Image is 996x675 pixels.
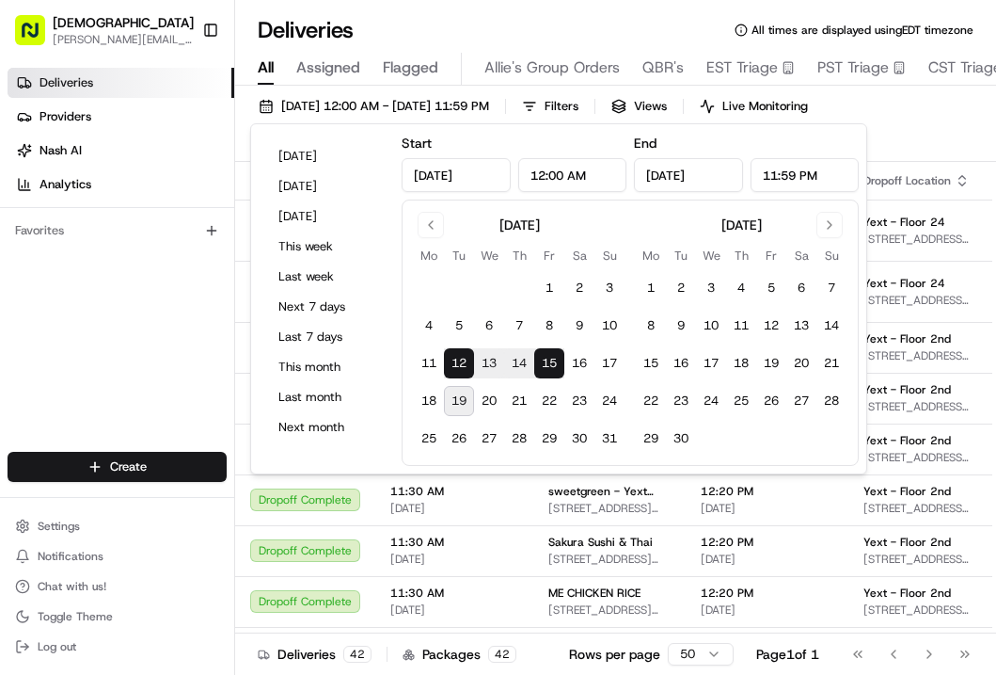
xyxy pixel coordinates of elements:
button: 14 [504,348,534,378]
a: 💻API Documentation [151,265,309,299]
button: [DEMOGRAPHIC_DATA] [53,13,194,32]
span: EST Triage [706,56,778,79]
button: Filters [514,93,587,120]
button: [DATE] [270,203,383,230]
span: Filters [545,98,578,115]
button: 23 [666,386,696,416]
span: [STREET_ADDRESS][PERSON_NAME][US_STATE] [548,552,671,567]
th: Tuesday [666,246,696,265]
span: [DATE] [701,603,833,618]
th: Sunday [594,246,624,265]
div: We're available if you need us! [64,199,238,214]
span: [STREET_ADDRESS][US_STATE] [863,348,970,363]
label: End [634,135,656,152]
span: 12:20 PM [701,535,833,550]
button: Toggle Theme [8,603,227,630]
span: Settings [38,519,80,534]
span: Flagged [383,56,438,79]
span: [STREET_ADDRESS][US_STATE] [863,552,970,567]
button: Go to previous month [418,212,444,238]
span: All [258,56,274,79]
button: 6 [474,311,504,341]
a: Deliveries [8,68,234,98]
button: 3 [594,273,624,303]
button: 2 [564,273,594,303]
span: PST Triage [817,56,889,79]
button: 13 [474,348,504,378]
button: 30 [666,424,696,454]
div: Packages [403,645,516,664]
button: 14 [816,311,846,341]
button: Chat with us! [8,573,227,600]
span: [STREET_ADDRESS][PERSON_NAME] [863,232,970,247]
th: Thursday [726,246,756,265]
button: [DATE] [270,173,383,200]
span: sweetgreen - Yext ([GEOGRAPHIC_DATA]) [548,484,671,499]
button: 31 [594,424,624,454]
span: API Documentation [178,273,302,292]
button: 4 [726,273,756,303]
span: [DATE] [390,552,518,567]
span: QBR's [642,56,684,79]
span: [STREET_ADDRESS][US_STATE] [863,450,970,465]
button: Views [603,93,675,120]
div: 42 [488,646,516,663]
button: This week [270,233,383,260]
span: [DATE] 12:00 AM - [DATE] 11:59 PM [281,98,489,115]
span: Sakura Sushi & Thai [548,535,653,550]
span: Yext - Floor 2nd [863,484,951,499]
span: Yext - Floor 2nd [863,331,951,346]
span: Yext - Floor 24 [863,276,945,291]
button: Live Monitoring [691,93,816,120]
span: Log out [38,639,76,654]
a: Analytics [8,169,234,200]
span: All times are displayed using EDT timezone [751,23,973,38]
span: Yext - Floor 2nd [863,382,951,397]
span: 11:30 AM [390,535,518,550]
button: 9 [666,311,696,341]
button: Create [8,452,227,482]
button: 18 [726,348,756,378]
button: Log out [8,634,227,660]
button: Settings [8,513,227,539]
button: 1 [636,273,666,303]
th: Monday [414,246,444,265]
span: [PERSON_NAME][EMAIL_ADDRESS][DOMAIN_NAME] [53,32,194,47]
span: [STREET_ADDRESS][US_STATE] [863,603,970,618]
button: Start new chat [320,185,342,208]
button: 1 [534,273,564,303]
div: 42 [343,646,372,663]
button: 26 [756,386,786,416]
button: [DATE] [270,143,383,169]
input: Date [402,158,511,192]
button: 10 [594,311,624,341]
span: Knowledge Base [38,273,144,292]
div: 💻 [159,275,174,290]
span: Yext - Floor 2nd [863,535,951,550]
button: 25 [726,386,756,416]
span: Yext - Floor 24 [863,215,945,230]
img: Nash [19,19,56,56]
button: 22 [636,386,666,416]
p: Welcome 👋 [19,75,342,105]
button: 29 [636,424,666,454]
div: Start new chat [64,180,308,199]
button: 27 [786,386,816,416]
div: [DATE] [721,216,762,234]
button: 19 [444,386,474,416]
span: [STREET_ADDRESS][US_STATE] [863,399,970,414]
button: 12 [756,311,786,341]
span: Analytics [40,176,91,193]
span: Create [110,458,147,475]
button: 5 [444,311,474,341]
button: 4 [414,311,444,341]
button: 27 [474,424,504,454]
button: 20 [474,386,504,416]
span: 11:30 AM [390,484,518,499]
span: Pylon [187,319,228,333]
span: Dropoff Location [863,173,951,188]
button: 11 [414,348,444,378]
button: 26 [444,424,474,454]
th: Wednesday [696,246,726,265]
button: 21 [504,386,534,416]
